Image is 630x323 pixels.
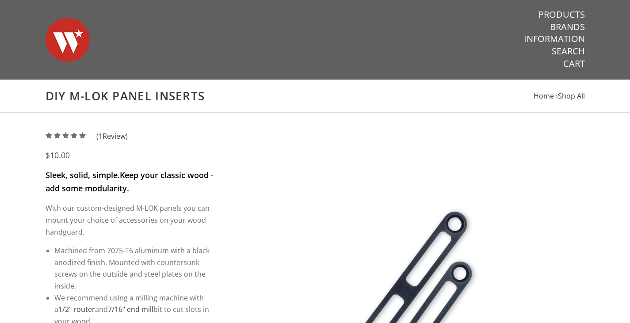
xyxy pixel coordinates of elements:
a: 1/2" router [58,304,95,314]
a: (1Review) [46,131,128,141]
h1: DIY M-LOK Panel Inserts [46,89,585,103]
strong: Keep your classic wood - add some modularity. [46,170,214,194]
span: 1 [99,131,103,141]
a: Information [524,33,585,45]
a: Home [534,91,554,101]
a: 7/16" end mill [108,304,153,314]
a: Cart [563,58,585,69]
a: Products [538,9,585,20]
span: ( Review) [96,130,128,142]
a: Shop All [558,91,585,101]
a: Search [552,46,585,57]
span: With our custom-designed M-LOK panels you can mount your choice of accessories on your wood handg... [46,203,210,236]
li: Machined from 7075-T6 aluminum with a black anodized finish. Mounted with countersunk screws on t... [54,245,215,292]
li: › [556,90,585,102]
strong: Sleek, solid, simple. [46,170,120,180]
img: Warsaw Wood Co. [46,9,90,71]
span: $10.00 [46,150,70,160]
a: Brands [550,21,585,33]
